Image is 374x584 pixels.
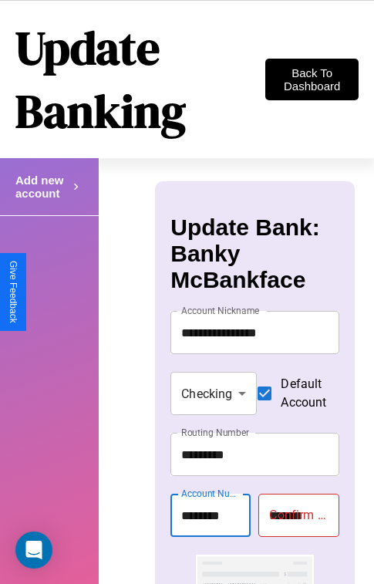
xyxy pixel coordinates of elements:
div: Checking [170,372,257,415]
h4: Add new account [15,174,69,200]
label: Routing Number [181,426,249,439]
h3: Update Bank: Banky McBankface [170,214,339,293]
div: Open Intercom Messenger [15,532,52,569]
button: Back To Dashboard [265,59,359,100]
h1: Update Banking [15,16,265,143]
span: Default Account [281,375,326,412]
div: Give Feedback [8,261,19,323]
label: Account Nickname [181,304,260,317]
label: Account Number [181,487,243,500]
